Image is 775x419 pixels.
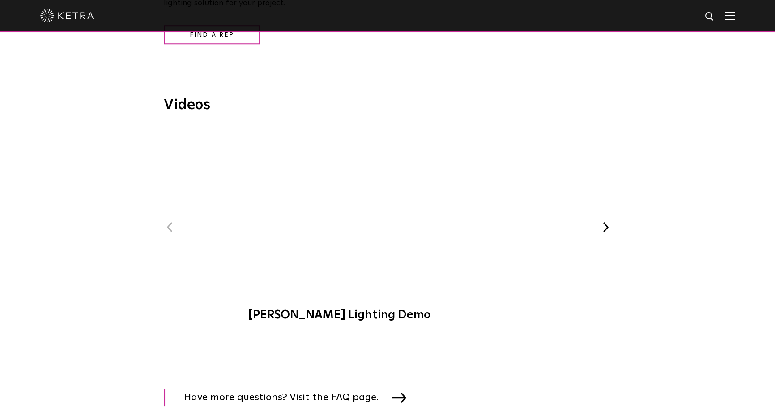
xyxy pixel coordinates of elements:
[164,221,175,233] button: Previous
[40,9,94,22] img: ketra-logo-2019-white
[164,98,611,112] h3: Videos
[164,389,417,406] a: Have more questions? Visit the FAQ page.
[704,11,715,22] img: search icon
[164,25,260,45] a: Find a Rep
[184,389,392,406] span: Have more questions? Visit the FAQ page.
[725,11,735,20] img: Hamburger%20Nav.svg
[600,221,611,233] button: Next
[392,393,406,402] img: arrow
